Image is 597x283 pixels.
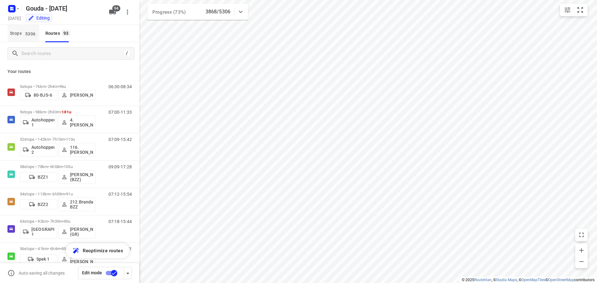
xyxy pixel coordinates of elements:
[20,199,57,209] button: BZZ2
[60,246,62,251] span: •
[66,192,72,196] span: 91u
[62,246,68,251] span: 85u
[58,170,96,184] button: [PERSON_NAME] (BZZ)
[24,30,37,37] span: 5306
[20,90,57,100] button: 80-BJS-6
[58,90,96,100] button: [PERSON_NAME]
[23,3,104,13] h5: Gouda - [DATE]
[20,164,96,169] p: 58 stops • 78km • 6h58m
[560,4,588,16] div: small contained button group
[62,164,64,169] span: •
[83,247,123,255] span: Reoptimize routes
[496,278,517,282] a: Stadia Maps
[65,192,66,196] span: •
[109,164,132,169] p: 09:09-17:28
[59,84,66,89] span: 96u
[20,137,96,142] p: 52 stops • 142km • 7h15m
[109,137,132,142] p: 07:09-15:42
[124,269,132,277] div: Driver app settings
[28,15,50,21] div: You are currently in edit mode.
[58,225,96,239] button: [PERSON_NAME] (GR)
[20,219,96,224] p: 63 stops • 92km • 7h39m
[109,84,132,89] p: 06:30-08:34
[70,199,93,209] p: 212.Brandao BZZ
[7,68,132,75] p: Your routes
[152,9,186,15] span: Progress (73%)
[62,110,72,114] span: 181u
[123,50,130,57] div: /
[66,243,129,258] button: Reoptimize routes
[36,257,50,262] p: Spek 1
[20,172,57,182] button: BZZ1
[20,246,96,251] p: 56 stops • 41km • 6h4m
[6,15,23,22] h5: Project date
[474,278,492,282] a: Routetitan
[20,192,96,196] p: 54 stops • 113km • 6h59m
[58,198,96,211] button: 212.Brandao BZZ
[82,270,102,275] span: Edit mode
[462,278,595,282] li: © 2025 , © , © © contributors
[20,254,57,264] button: Spek 1
[70,145,93,155] p: 116.[PERSON_NAME]
[31,227,54,237] p: [GEOGRAPHIC_DATA] 1
[60,110,62,114] span: •
[65,137,66,142] span: •
[38,175,48,180] p: BZZ1
[20,116,57,129] button: Autohopper 1
[38,202,48,207] p: BZZ2
[109,219,132,224] p: 07:18-15:44
[19,271,65,276] p: Auto-saving all changes
[21,49,123,58] input: Search routes
[45,30,72,37] div: Routes
[34,93,52,98] p: 80-BJS-6
[521,278,545,282] a: OpenMapTiles
[20,110,96,114] p: 9 stops • 98km • 2h30m
[31,117,54,127] p: Autohopper 1
[58,252,96,266] button: 85.[PERSON_NAME]
[147,4,248,20] div: Progress (73%)3868/5306
[64,219,70,224] span: 90u
[31,145,54,155] p: Autohopper 2
[112,5,120,11] span: 94
[62,219,64,224] span: •
[70,227,93,237] p: [PERSON_NAME] (GR)
[66,137,75,142] span: 110u
[20,225,57,239] button: [GEOGRAPHIC_DATA] 1
[64,164,73,169] span: 105u
[62,30,70,36] span: 93
[70,117,93,127] p: 4. [PERSON_NAME]
[106,6,119,18] button: 94
[109,192,132,197] p: 07:12-15:54
[58,143,96,157] button: 116.[PERSON_NAME]
[20,143,57,157] button: Autohopper 2
[206,8,230,16] p: 3868/5306
[70,93,93,98] p: [PERSON_NAME]
[10,30,39,37] span: Stops
[58,116,96,129] button: 4. [PERSON_NAME]
[70,254,93,264] p: 85.[PERSON_NAME]
[70,172,93,182] p: [PERSON_NAME] (BZZ)
[20,84,96,89] p: 5 stops • 76km • 2h4m
[548,278,574,282] a: OpenStreetMap
[58,84,59,89] span: •
[109,110,132,115] p: 07:00-11:33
